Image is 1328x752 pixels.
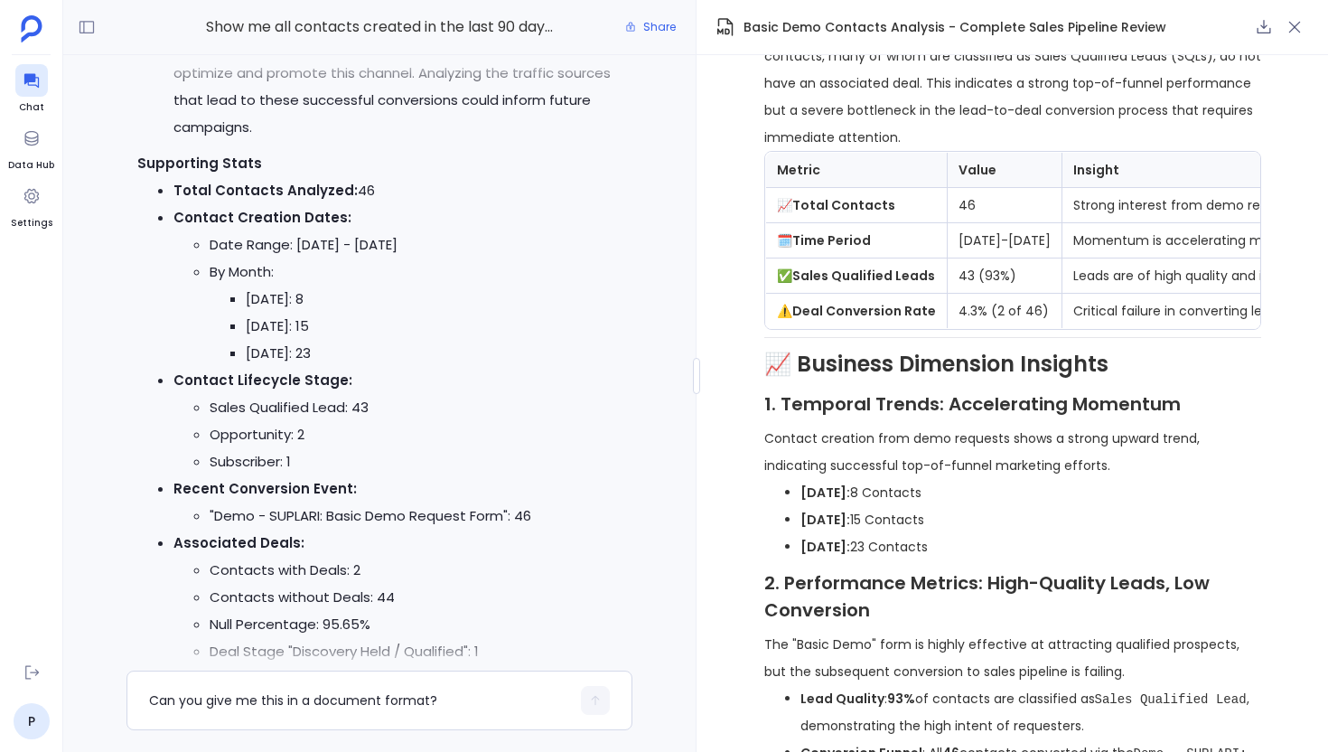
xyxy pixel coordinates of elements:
li: Subscriber: 1 [210,448,622,475]
strong: Contact Creation Dates: [173,208,351,227]
li: : of contacts are classified as , demonstrating the high intent of requesters. [800,685,1261,739]
li: 8 Contacts [800,479,1261,506]
strong: Time Period [792,231,871,249]
td: [DATE]-[DATE] [947,223,1061,258]
span: Share [643,20,676,34]
h3: 1. Temporal Trends: Accelerating Momentum [764,390,1261,418]
li: [DATE]: 15 [246,313,622,340]
span: Data Hub [8,158,54,173]
button: Share [614,14,687,40]
a: Settings [11,180,52,230]
span: Chat [15,100,48,115]
li: Null Percentage: 95.65% [210,611,622,638]
p: The "Basic Demo" form is highly effective at attracting qualified prospects, but the subsequent c... [764,631,1261,685]
li: 23 Contacts [800,533,1261,560]
td: 📈 [765,188,947,223]
td: 46 [947,188,1061,223]
li: "Demo - SUPLARI: Basic Demo Request Form": 46 [210,503,622,530]
td: 43 (93%) [947,258,1061,294]
strong: Lead Quality [800,690,884,708]
a: Chat [15,64,48,115]
span: Basic Demo Contacts Analysis - Complete Sales Pipeline Review [743,18,1166,36]
th: Value [947,153,1061,188]
li: 15 Contacts [800,506,1261,533]
li: 46 [173,177,622,204]
th: Metric [765,153,947,188]
span: Show me all contacts created in the last 90 days who have recently requested a basic demo. For ea... [206,15,554,39]
td: 4.3% (2 of 46) [947,294,1061,329]
strong: Total Contacts [792,196,895,214]
strong: [DATE]: [800,511,850,529]
strong: Total Contacts Analyzed: [173,181,358,200]
h3: 2. Performance Metrics: High-Quality Leads, Low Conversion [764,569,1261,624]
li: Opportunity: 2 [210,421,622,448]
li: Contacts without Deals: 44 [210,584,622,611]
strong: Sales Qualified Leads [792,267,935,285]
span: Settings [11,216,52,230]
h2: 📈 Business Dimension Insights [764,349,1261,380]
li: Sales Qualified Lead: 43 [210,394,622,421]
td: 🗓️ [765,223,947,258]
td: ⚠️ [765,294,947,329]
li: [DATE]: 8 [246,286,622,313]
strong: 93% [887,690,915,708]
p: Contact creation from demo requests shows a strong upward trend, indicating successful top-of-fun... [764,425,1261,479]
li: [DATE]: 23 [246,340,622,367]
li: Date Range: [DATE] - [DATE] [210,231,622,258]
strong: Deal Conversion Rate [792,302,936,320]
code: Sales Qualified Lead [1095,692,1247,707]
strong: Recent Conversion Event: [173,479,357,498]
strong: Contact Lifecycle Stage: [173,371,352,390]
li: Contacts with Deals: 2 [210,557,622,584]
a: Data Hub [8,122,54,173]
img: petavue logo [21,15,42,42]
li: By Month: [210,258,622,367]
strong: Associated Deals: [173,533,304,552]
a: P [14,703,50,739]
td: ✅ [765,258,947,294]
strong: [DATE]: [800,538,850,556]
strong: [DATE]: [800,484,850,502]
strong: Supporting Stats [137,154,262,173]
